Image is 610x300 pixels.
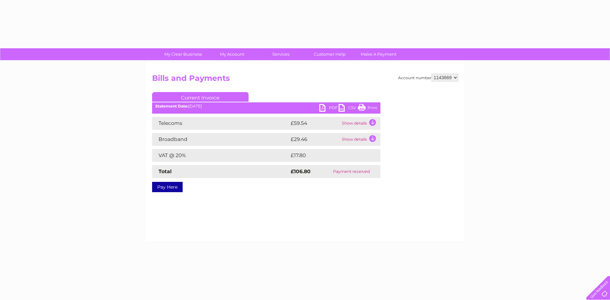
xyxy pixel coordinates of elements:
a: Pay Here [152,182,183,192]
a: Make A Payment [352,48,405,60]
td: £59.54 [289,117,340,130]
a: My Account [205,48,259,60]
h2: Bills and Payments [152,74,458,86]
a: CSV [339,104,358,113]
strong: £106.80 [291,168,311,174]
a: Print [358,104,377,113]
a: My Clear Business [157,48,210,60]
b: Statement Date: [155,104,188,108]
a: Customer Help [303,48,356,60]
div: [DATE] [152,104,380,108]
td: Payment received [323,165,380,178]
td: Show details [340,117,380,130]
a: Current Invoice [152,92,249,102]
td: £17.80 [289,149,367,162]
a: PDF [319,104,339,113]
td: Broadband [152,133,289,146]
td: Show details [340,133,380,146]
td: Telecoms [152,117,289,130]
strong: Total [159,168,172,174]
a: Services [254,48,307,60]
div: Account number [398,74,458,81]
td: VAT @ 20% [152,149,289,162]
td: £29.46 [289,133,340,146]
